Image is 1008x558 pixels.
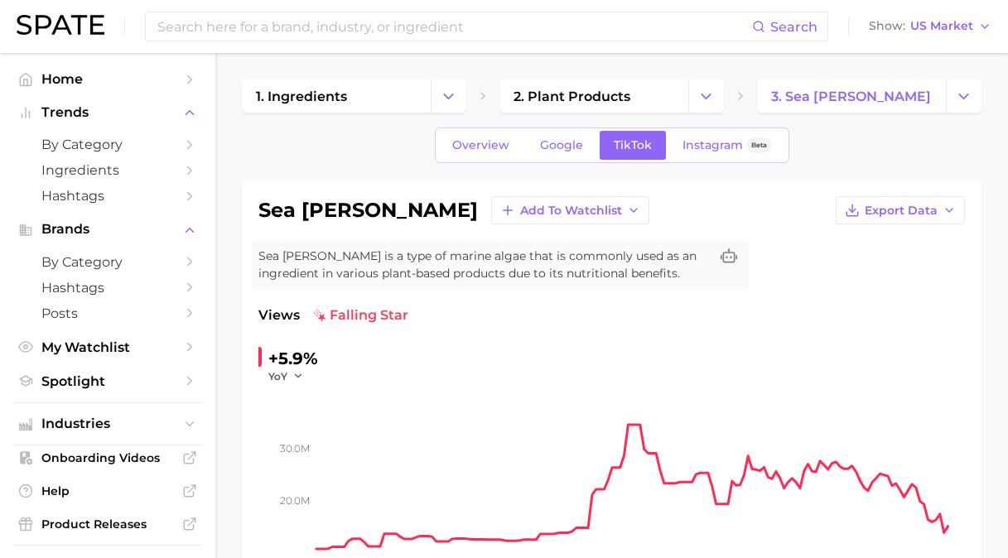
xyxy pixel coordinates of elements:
[41,222,174,237] span: Brands
[13,66,202,92] a: Home
[41,280,174,296] span: Hashtags
[910,22,973,31] span: US Market
[41,188,174,204] span: Hashtags
[757,79,946,113] a: 3. sea [PERSON_NAME]
[865,204,938,218] span: Export Data
[431,79,466,113] button: Change Category
[256,89,347,104] span: 1. ingredients
[540,138,583,152] span: Google
[41,339,174,355] span: My Watchlist
[268,369,304,383] button: YoY
[41,137,174,152] span: by Category
[13,411,202,436] button: Industries
[865,16,996,37] button: ShowUS Market
[13,334,202,360] a: My Watchlist
[13,368,202,394] a: Spotlight
[491,196,649,224] button: Add to Watchlist
[41,416,174,431] span: Industries
[41,105,174,120] span: Trends
[13,275,202,301] a: Hashtags
[258,200,478,220] h1: sea [PERSON_NAME]
[13,132,202,157] a: by Category
[242,79,431,113] a: 1. ingredients
[41,254,174,270] span: by Category
[280,442,310,455] tspan: 30.0m
[13,479,202,503] a: Help
[520,204,622,218] span: Add to Watchlist
[13,249,202,275] a: by Category
[614,138,652,152] span: TikTok
[41,71,174,87] span: Home
[526,131,597,160] a: Google
[13,217,202,242] button: Brands
[452,138,509,152] span: Overview
[41,450,174,465] span: Onboarding Videos
[13,157,202,183] a: Ingredients
[258,248,709,282] span: Sea [PERSON_NAME] is a type of marine algae that is commonly used as an ingredient in various pla...
[688,79,724,113] button: Change Category
[258,305,300,325] span: Views
[499,79,688,113] a: 2. plant products
[514,89,630,104] span: 2. plant products
[771,89,931,104] span: 3. sea [PERSON_NAME]
[770,19,817,35] span: Search
[268,369,287,383] span: YoY
[156,12,752,41] input: Search here for a brand, industry, or ingredient
[668,131,786,160] a: InstagramBeta
[41,373,174,389] span: Spotlight
[268,345,318,372] div: +5.9%
[946,79,981,113] button: Change Category
[600,131,666,160] a: TikTok
[313,305,408,325] span: falling star
[17,15,104,35] img: SPATE
[438,131,523,160] a: Overview
[313,309,326,322] img: falling star
[13,445,202,470] a: Onboarding Videos
[13,512,202,536] a: Product Releases
[280,494,310,507] tspan: 20.0m
[41,483,174,498] span: Help
[869,22,905,31] span: Show
[751,138,767,152] span: Beta
[13,100,202,125] button: Trends
[682,138,743,152] span: Instagram
[41,305,174,321] span: Posts
[13,183,202,209] a: Hashtags
[41,517,174,532] span: Product Releases
[836,196,965,224] button: Export Data
[13,301,202,326] a: Posts
[41,162,174,178] span: Ingredients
